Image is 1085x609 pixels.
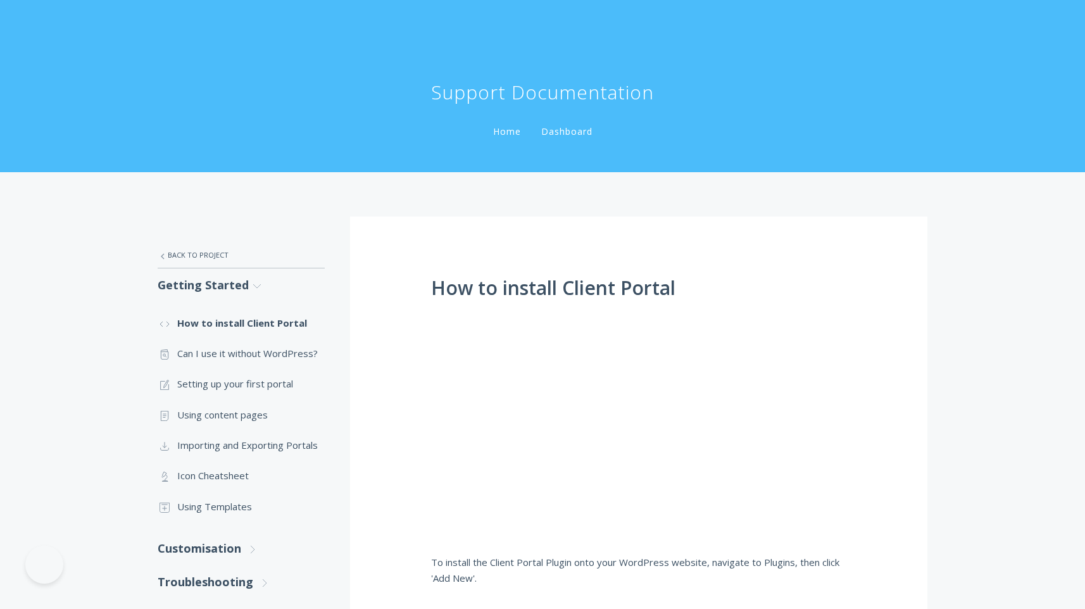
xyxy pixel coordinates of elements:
[158,491,325,522] a: Using Templates
[158,399,325,430] a: Using content pages
[25,546,63,584] iframe: Toggle Customer Support
[158,268,325,302] a: Getting Started
[158,242,325,268] a: Back to Project
[431,308,846,536] iframe: Installing Client Portal
[491,125,524,137] a: Home
[539,125,595,137] a: Dashboard
[158,430,325,460] a: Importing and Exporting Portals
[431,555,846,586] p: To install the Client Portal Plugin onto your WordPress website, navigate to Plugins, then click ...
[158,460,325,491] a: Icon Cheatsheet
[158,565,325,599] a: Troubleshooting
[158,338,325,368] a: Can I use it without WordPress?
[431,80,654,105] h1: Support Documentation
[158,308,325,338] a: How to install Client Portal
[158,532,325,565] a: Customisation
[158,368,325,399] a: Setting up your first portal
[431,277,846,299] h1: How to install Client Portal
